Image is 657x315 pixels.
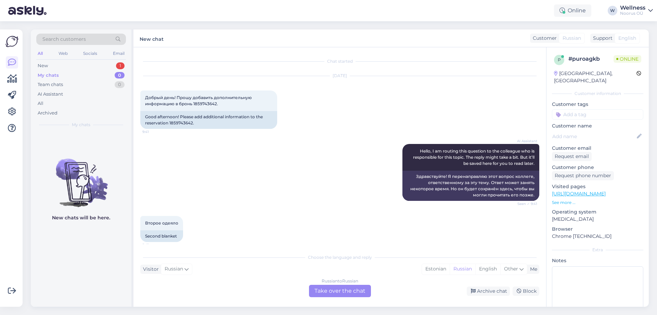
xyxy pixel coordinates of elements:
div: AI Assistant [38,91,63,98]
div: Good afternoon! Please add additional information to the reservation 1859743642. [140,111,277,129]
a: [URL][DOMAIN_NAME] [552,191,606,197]
div: Archive chat [467,287,510,296]
div: Email [112,49,126,58]
span: AI Assistant [512,138,537,144]
div: Chat started [140,58,539,64]
div: Support [590,35,613,42]
p: Chrome [TECHNICAL_ID] [552,233,643,240]
p: Operating system [552,208,643,216]
div: All [36,49,44,58]
div: New [38,62,48,69]
div: 1 [116,62,125,69]
input: Add name [552,133,635,140]
div: Web [57,49,69,58]
span: Online [614,55,641,63]
div: Visitor [140,266,159,273]
span: Other [504,266,518,272]
a: WellnessNoorus OÜ [620,5,653,16]
p: [MEDICAL_DATA] [552,216,643,223]
p: Notes [552,257,643,264]
span: Russian [165,265,183,273]
div: Customer information [552,90,643,97]
p: Customer name [552,122,643,130]
div: Request phone number [552,171,614,180]
p: Customer email [552,145,643,152]
div: English [475,264,500,274]
span: p [558,57,561,62]
p: Visited pages [552,183,643,190]
span: My chats [72,122,90,128]
p: Browser [552,226,643,233]
div: Здравствуйте! Я перенаправляю этот вопрос коллеге, ответственному за эту тему. Ответ может занять... [402,171,539,201]
div: 0 [115,72,125,79]
div: # puroagkb [568,55,614,63]
img: No chats [31,146,131,208]
div: Russian [450,264,475,274]
p: See more ... [552,199,643,206]
span: 9:41 [142,129,168,134]
div: Block [513,287,539,296]
div: My chats [38,72,59,79]
div: 0 [115,81,125,88]
div: Noorus OÜ [620,11,645,16]
p: Customer phone [552,164,643,171]
div: Me [527,266,537,273]
div: Online [554,4,591,17]
span: Russian [563,35,581,42]
input: Add a tag [552,109,643,120]
div: Customer [530,35,557,42]
div: Choose the language and reply [140,254,539,261]
div: Extra [552,247,643,253]
span: 9:41 [142,242,168,247]
div: All [38,100,43,107]
span: Второе одеяло [145,220,178,226]
div: Take over the chat [309,285,371,297]
div: [GEOGRAPHIC_DATA], [GEOGRAPHIC_DATA] [554,70,636,84]
div: [DATE] [140,73,539,79]
div: Estonian [422,264,450,274]
div: Socials [82,49,99,58]
span: Добрый день! Прошу добавить дополнительную информацию в бронь 1859743642. [145,95,254,106]
div: Wellness [620,5,645,11]
span: Search customers [42,36,86,43]
div: Team chats [38,81,63,88]
span: Seen ✓ 9:41 [512,201,537,206]
div: Archived [38,110,57,117]
div: Second blanket [140,230,183,242]
span: Hello, I am routing this question to the colleague who is responsible for this topic. The reply m... [413,148,536,166]
div: Russian to Russian [322,278,358,284]
img: Askly Logo [5,35,18,48]
p: New chats will be here. [52,214,110,221]
span: English [618,35,636,42]
div: W [608,6,617,15]
label: New chat [140,34,164,43]
p: Customer tags [552,101,643,108]
div: Request email [552,152,592,161]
